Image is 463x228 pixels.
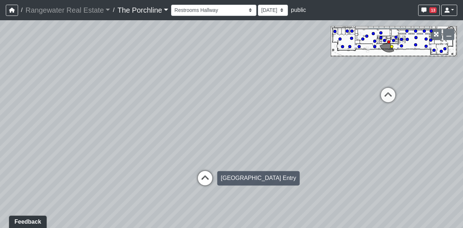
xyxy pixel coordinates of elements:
a: Rangewater Real Estate [25,3,110,17]
span: / [18,3,25,17]
span: public [291,7,306,13]
span: 13 [429,7,437,13]
iframe: Ybug feedback widget [5,214,48,228]
a: The Porchline [118,3,169,17]
button: 13 [418,5,440,16]
span: / [110,3,117,17]
div: [GEOGRAPHIC_DATA] Entry [217,171,300,185]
